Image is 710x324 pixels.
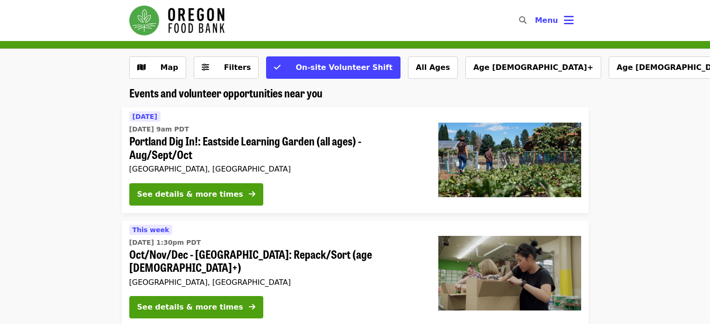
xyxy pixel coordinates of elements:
[527,9,581,32] button: Toggle account menu
[129,56,186,79] button: Show map view
[202,63,209,72] i: sliders-h icon
[161,63,178,72] span: Map
[129,296,263,318] button: See details & more times
[129,6,225,35] img: Oregon Food Bank - Home
[133,226,169,234] span: This week
[129,278,423,287] div: [GEOGRAPHIC_DATA], [GEOGRAPHIC_DATA]
[266,56,400,79] button: On-site Volunteer Shift
[133,113,157,120] span: [DATE]
[129,183,263,206] button: See details & more times
[194,56,259,79] button: Filters (0 selected)
[137,63,146,72] i: map icon
[122,107,589,213] a: See details for "Portland Dig In!: Eastside Learning Garden (all ages) - Aug/Sept/Oct"
[295,63,392,72] span: On-site Volunteer Shift
[137,189,243,200] div: See details & more times
[137,302,243,313] div: See details & more times
[408,56,458,79] button: All Ages
[465,56,601,79] button: Age [DEMOGRAPHIC_DATA]+
[438,236,581,310] img: Oct/Nov/Dec - Portland: Repack/Sort (age 8+) organized by Oregon Food Bank
[249,303,255,311] i: arrow-right icon
[129,165,423,173] div: [GEOGRAPHIC_DATA], [GEOGRAPHIC_DATA]
[249,190,255,199] i: arrow-right icon
[129,124,189,134] time: [DATE] 9am PDT
[129,134,423,161] span: Portland Dig In!: Eastside Learning Garden (all ages) - Aug/Sept/Oct
[519,16,527,25] i: search icon
[438,123,581,197] img: Portland Dig In!: Eastside Learning Garden (all ages) - Aug/Sept/Oct organized by Oregon Food Bank
[274,63,281,72] i: check icon
[564,14,574,27] i: bars icon
[224,63,251,72] span: Filters
[129,248,423,275] span: Oct/Nov/Dec - [GEOGRAPHIC_DATA]: Repack/Sort (age [DEMOGRAPHIC_DATA]+)
[535,16,558,25] span: Menu
[129,84,323,101] span: Events and volunteer opportunities near you
[532,9,540,32] input: Search
[129,238,201,248] time: [DATE] 1:30pm PDT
